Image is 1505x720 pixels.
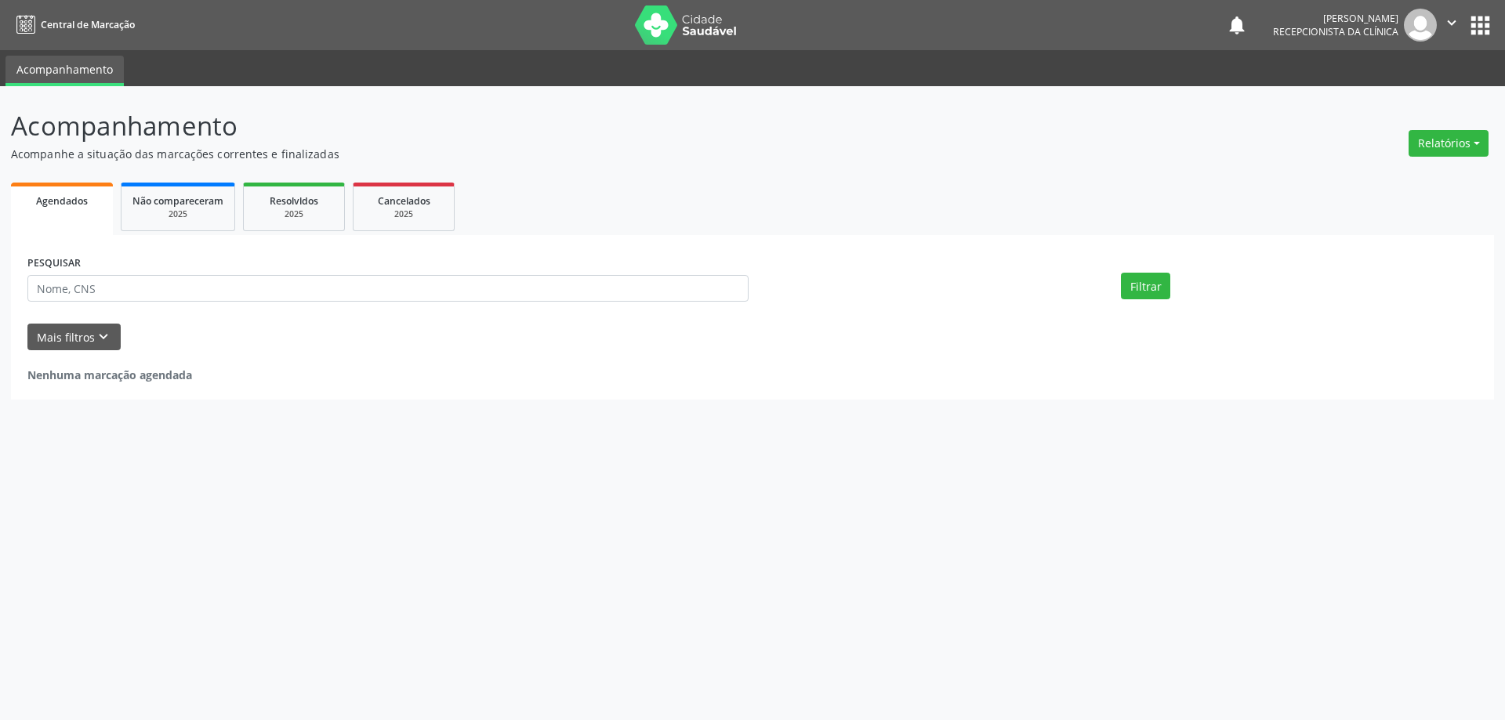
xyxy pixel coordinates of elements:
[11,146,1049,162] p: Acompanhe a situação das marcações correntes e finalizadas
[27,324,121,351] button: Mais filtroskeyboard_arrow_down
[5,56,124,86] a: Acompanhamento
[36,194,88,208] span: Agendados
[95,328,112,346] i: keyboard_arrow_down
[1404,9,1437,42] img: img
[1437,9,1467,42] button: 
[1273,25,1398,38] span: Recepcionista da clínica
[1409,130,1489,157] button: Relatórios
[27,275,749,302] input: Nome, CNS
[132,208,223,220] div: 2025
[11,107,1049,146] p: Acompanhamento
[255,208,333,220] div: 2025
[41,18,135,31] span: Central de Marcação
[132,194,223,208] span: Não compareceram
[1467,12,1494,39] button: apps
[1121,273,1170,299] button: Filtrar
[11,12,135,38] a: Central de Marcação
[27,367,192,382] strong: Nenhuma marcação agendada
[1273,12,1398,25] div: [PERSON_NAME]
[1443,14,1460,31] i: 
[270,194,318,208] span: Resolvidos
[1226,14,1248,36] button: notifications
[27,251,81,276] label: PESQUISAR
[378,194,430,208] span: Cancelados
[364,208,443,220] div: 2025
